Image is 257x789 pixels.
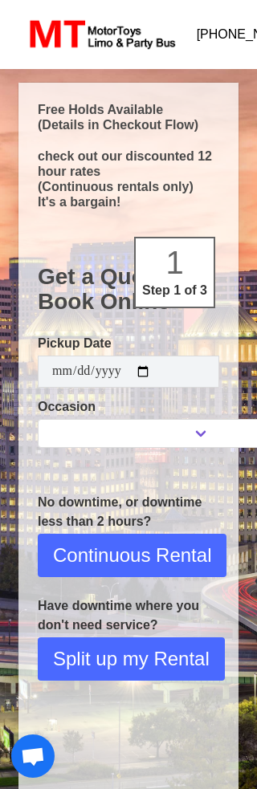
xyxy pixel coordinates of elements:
span: Split up my Rental [53,645,210,673]
div: Open chat [11,734,55,778]
span: 1 [165,245,183,280]
p: No downtime, or downtime less than 2 hours? [38,493,219,531]
img: MotorToys Logo [22,17,177,52]
p: It's a bargain! [38,194,219,209]
p: check out our discounted 12 hour rates [38,148,219,179]
label: Pickup Date [38,334,219,353]
p: Free Holds Available [38,102,219,117]
p: (Details in Checkout Flow) [38,117,219,132]
button: Split up my Rental [38,637,225,681]
p: Have downtime where you don't need service? [38,596,219,635]
p: (Continuous rentals only) [38,179,219,194]
h1: Get a Quote Book Online [38,264,219,315]
p: Step 1 of 3 [142,281,207,300]
button: Continuous Rental [38,534,226,577]
span: Continuous Rental [53,541,211,570]
label: Occasion [38,397,219,417]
